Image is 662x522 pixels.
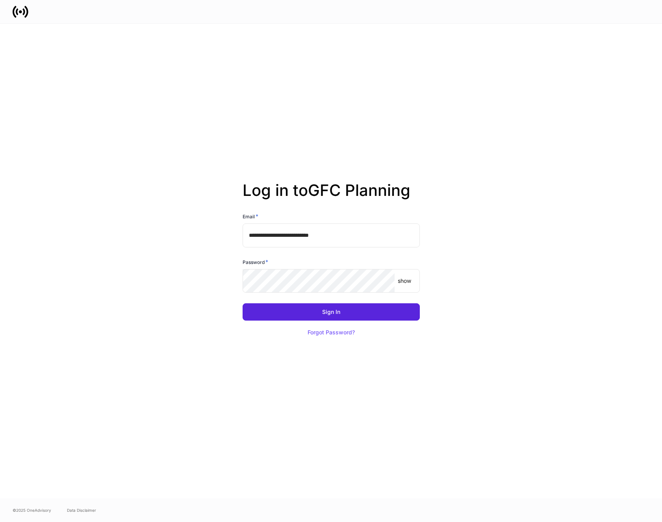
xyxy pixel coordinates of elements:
[398,277,411,285] p: show
[243,303,420,321] button: Sign In
[322,309,340,315] div: Sign In
[308,330,355,335] div: Forgot Password?
[243,181,420,212] h2: Log in to GFC Planning
[67,507,96,513] a: Data Disclaimer
[243,258,268,266] h6: Password
[298,324,365,341] button: Forgot Password?
[13,507,51,513] span: © 2025 OneAdvisory
[243,212,258,220] h6: Email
